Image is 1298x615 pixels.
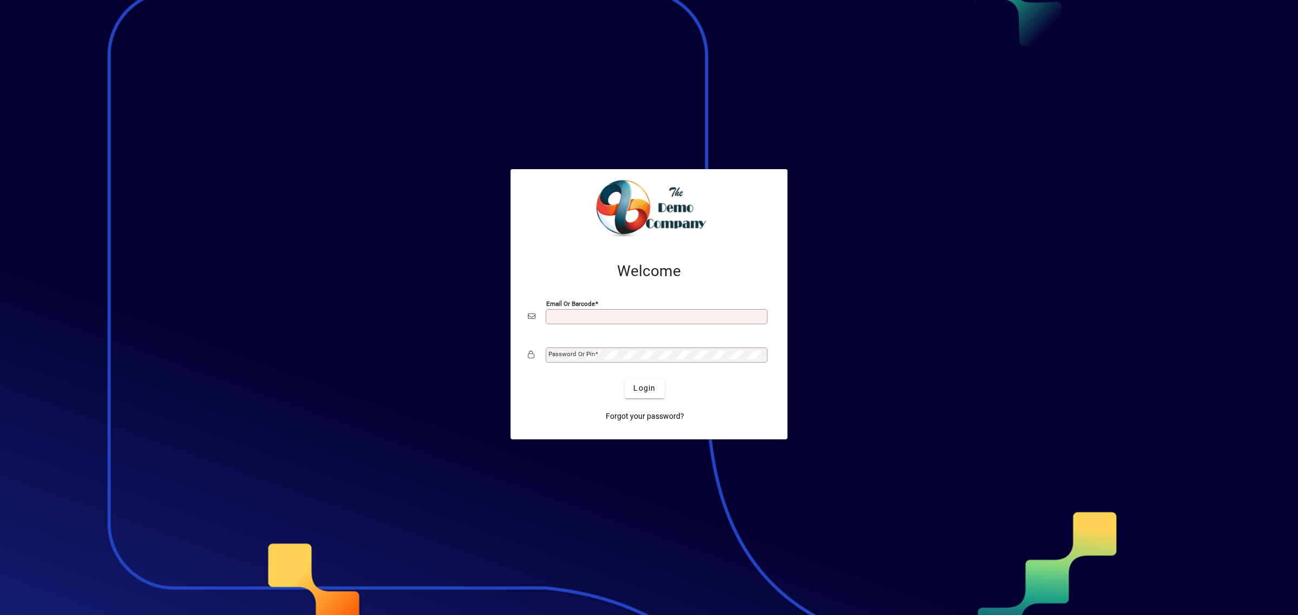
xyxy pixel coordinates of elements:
[606,411,684,422] span: Forgot your password?
[601,407,688,426] a: Forgot your password?
[625,379,664,398] button: Login
[548,350,595,358] mat-label: Password or Pin
[546,299,595,307] mat-label: Email or Barcode
[633,383,655,394] span: Login
[528,262,770,280] h2: Welcome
